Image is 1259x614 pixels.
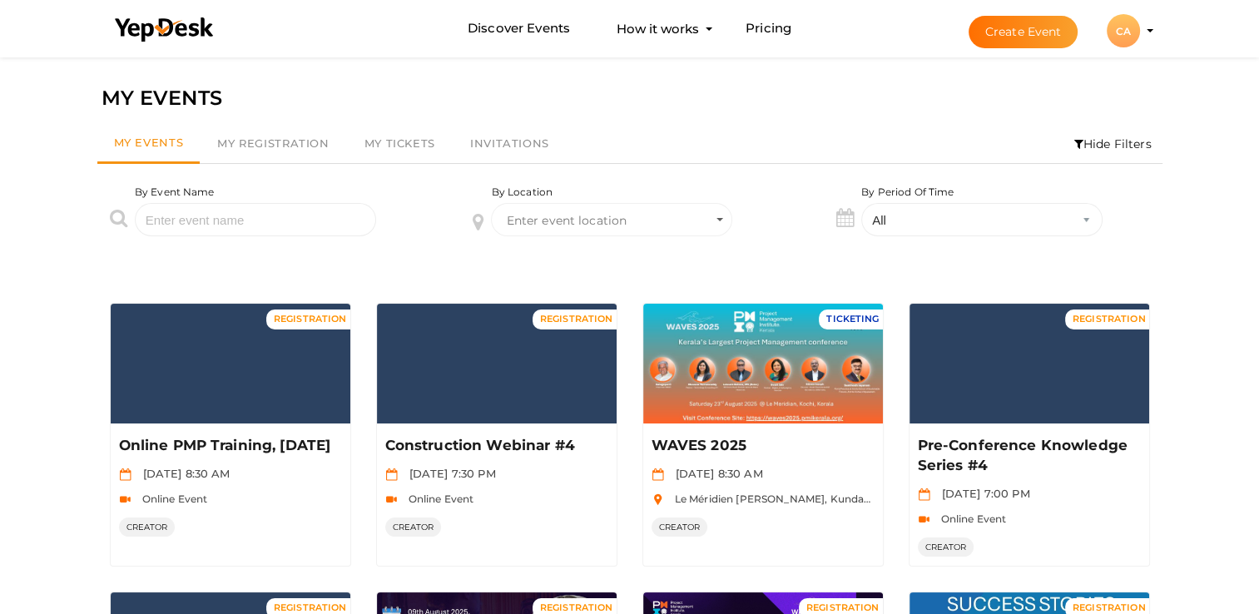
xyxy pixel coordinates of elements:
input: Enter event name [135,203,376,236]
button: CA [1102,13,1145,48]
span: Select box activate [491,203,732,236]
img: video-icon.svg [385,493,398,506]
a: Pricing [746,13,791,44]
label: By Period Of Time [861,185,954,199]
p: Online PMP Training, [DATE] [119,436,338,456]
label: By Event Name [135,185,215,199]
span: Online Event [400,493,474,505]
a: Invitations [453,125,567,163]
img: calendar.svg [918,488,930,501]
a: Discover Events [468,13,570,44]
div: CA [1107,14,1140,47]
div: MY EVENTS [102,82,1158,114]
span: CREATOR [119,517,176,537]
span: CREATOR [918,537,974,557]
p: Construction Webinar #4 [385,436,604,456]
span: [DATE] 7:00 PM [934,487,1030,500]
img: calendar.svg [652,468,664,481]
span: Online Event [933,512,1007,525]
a: My Tickets [347,125,453,163]
span: CREATOR [652,517,708,537]
img: location.svg [652,493,664,506]
img: calendar.svg [119,468,131,481]
span: [DATE] 8:30 AM [135,467,230,480]
img: video-icon.svg [918,513,930,526]
profile-pic: CA [1107,25,1140,37]
span: Online Event [134,493,208,505]
label: By Location [491,185,553,199]
a: My Registration [200,125,346,163]
img: calendar.svg [385,468,398,481]
img: video-icon.svg [119,493,131,506]
p: Pre-Conference Knowledge Series #4 [918,436,1137,476]
span: Enter event location [506,213,627,228]
span: My Events [114,136,184,149]
button: Create Event [969,16,1078,48]
span: Invitations [470,136,549,150]
button: How it works [612,13,704,44]
p: WAVES 2025 [652,436,870,456]
span: My Tickets [364,136,435,150]
span: CREATOR [385,517,442,537]
span: [DATE] 7:30 PM [401,467,496,480]
span: [DATE] 8:30 AM [667,467,763,480]
a: My Events [97,125,201,164]
li: Hide Filters [1063,125,1162,163]
span: My Registration [217,136,329,150]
